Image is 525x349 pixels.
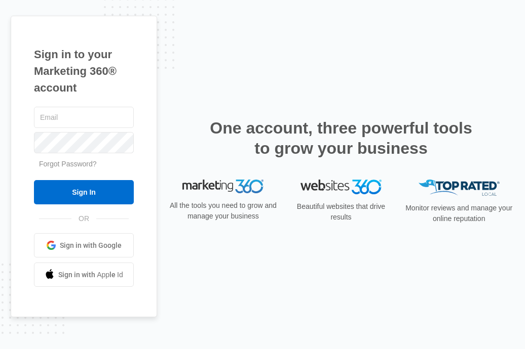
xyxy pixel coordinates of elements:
[301,180,382,194] img: Websites 360
[34,263,134,287] a: Sign in with Apple Id
[182,180,264,194] img: Marketing 360
[39,160,97,168] a: Forgot Password?
[34,180,134,204] input: Sign In
[207,118,475,158] h2: One account, three powerful tools to grow your business
[71,213,96,224] span: OR
[34,107,134,128] input: Email
[286,201,397,223] p: Beautiful websites that drive results
[34,46,134,96] h1: Sign in to your Marketing 360® account
[60,240,122,251] span: Sign in with Google
[403,203,514,224] p: Monitor reviews and manage your online reputation
[34,233,134,257] a: Sign in with Google
[58,270,123,280] span: Sign in with Apple Id
[419,180,500,196] img: Top Rated Local
[168,200,279,222] p: All the tools you need to grow and manage your business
